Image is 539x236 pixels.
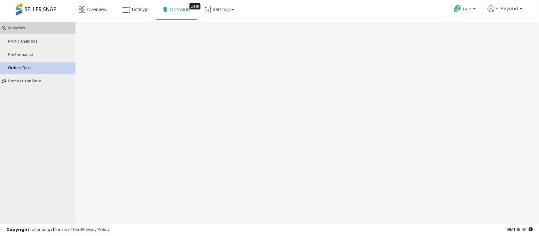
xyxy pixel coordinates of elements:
div: Orders Data [8,44,74,48]
i: Get Help [453,5,461,13]
a: Hi Beyond [488,5,523,20]
div: Performance [8,30,74,35]
div: Competiton Data [8,57,74,61]
span: DataHub [170,6,190,13]
strong: Copyright [6,227,29,233]
span: Overview [87,6,107,13]
span: Help [463,6,471,12]
div: Profit Analytics [8,17,74,21]
span: 2025-09-8 15:49 GMT [507,227,533,233]
div: Analytics [8,4,74,8]
a: Terms of Use [54,227,81,233]
span: Listings [132,6,148,13]
div: Tooltip anchor [189,3,201,9]
a: Privacy Policy [82,227,110,233]
span: Hi Beyond [496,5,518,12]
div: seller snap | | [6,227,110,233]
